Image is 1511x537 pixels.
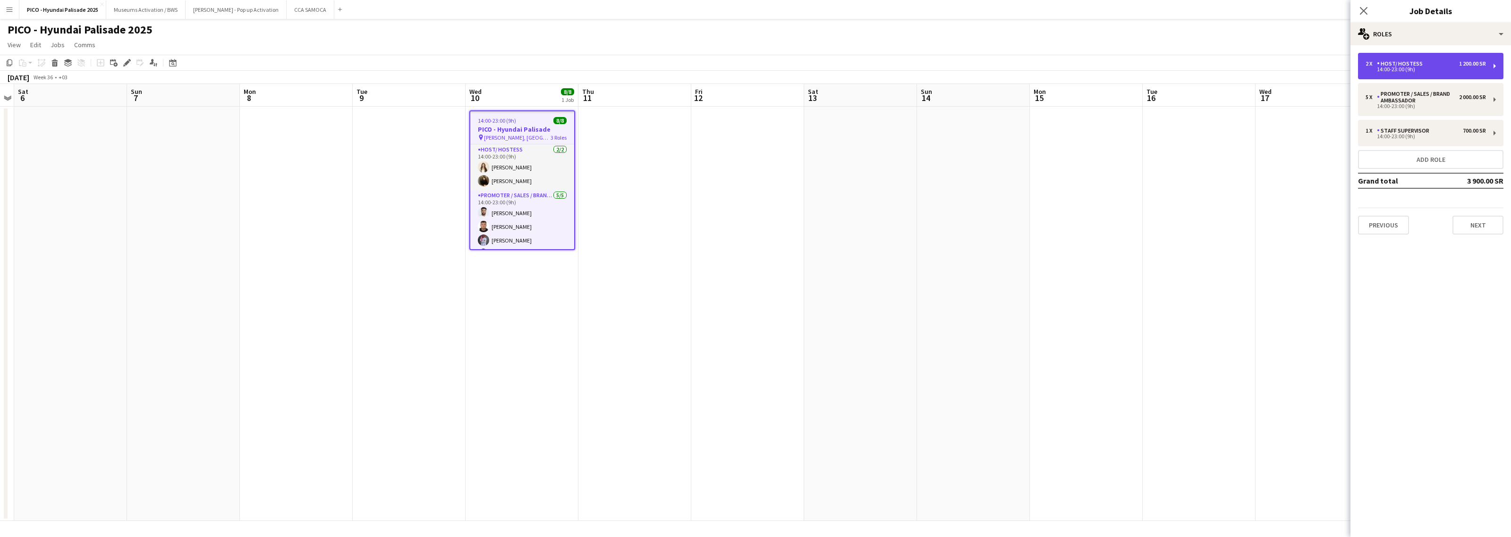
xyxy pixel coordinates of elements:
[470,190,574,277] app-card-role: Promoter / Sales / Brand Ambassador5/514:00-23:00 (9h)[PERSON_NAME][PERSON_NAME][PERSON_NAME]
[470,125,574,134] h3: PICO - Hyundai Palisade
[561,96,574,103] div: 1 Job
[1366,94,1377,101] div: 5 x
[70,39,99,51] a: Comms
[919,92,932,103] span: 14
[8,41,21,49] span: View
[1145,92,1157,103] span: 16
[484,134,551,141] span: [PERSON_NAME], [GEOGRAPHIC_DATA]
[469,87,482,96] span: Wed
[1377,60,1426,67] div: Host/ Hostess
[808,87,818,96] span: Sat
[468,92,482,103] span: 10
[51,41,65,49] span: Jobs
[31,74,55,81] span: Week 36
[1350,23,1511,45] div: Roles
[8,73,29,82] div: [DATE]
[1258,92,1272,103] span: 17
[18,87,28,96] span: Sat
[30,41,41,49] span: Edit
[478,117,516,124] span: 14:00-23:00 (9h)
[806,92,818,103] span: 13
[1366,134,1486,139] div: 14:00-23:00 (9h)
[1444,173,1503,188] td: 3 900.00 SR
[553,117,567,124] span: 8/8
[106,0,186,19] button: Museums Activation / BWS
[1366,67,1486,72] div: 14:00-23:00 (9h)
[1350,5,1511,17] h3: Job Details
[287,0,334,19] button: CCA SAMOCA
[1459,94,1486,101] div: 2 000.00 SR
[1366,127,1377,134] div: 1 x
[1259,87,1272,96] span: Wed
[694,92,703,103] span: 12
[1377,127,1433,134] div: Staff Supervisor
[561,88,574,95] span: 8/8
[1452,216,1503,235] button: Next
[1034,87,1046,96] span: Mon
[186,0,287,19] button: [PERSON_NAME] - Pop up Activation
[129,92,142,103] span: 7
[357,87,367,96] span: Tue
[47,39,68,51] a: Jobs
[4,39,25,51] a: View
[355,92,367,103] span: 9
[695,87,703,96] span: Fri
[1377,91,1459,104] div: Promoter / Sales / Brand Ambassador
[551,134,567,141] span: 3 Roles
[1366,60,1377,67] div: 2 x
[1358,216,1409,235] button: Previous
[582,87,594,96] span: Thu
[19,0,106,19] button: PICO - Hyundai Palisade 2025
[26,39,45,51] a: Edit
[470,144,574,190] app-card-role: Host/ Hostess2/214:00-23:00 (9h)[PERSON_NAME][PERSON_NAME]
[1358,150,1503,169] button: Add role
[581,92,594,103] span: 11
[1459,60,1486,67] div: 1 200.00 SR
[242,92,256,103] span: 8
[1463,127,1486,134] div: 700.00 SR
[1032,92,1046,103] span: 15
[74,41,95,49] span: Comms
[17,92,28,103] span: 6
[469,110,575,250] app-job-card: 14:00-23:00 (9h)8/8PICO - Hyundai Palisade [PERSON_NAME], [GEOGRAPHIC_DATA]3 RolesHost/ Hostess2/...
[1366,104,1486,109] div: 14:00-23:00 (9h)
[131,87,142,96] span: Sun
[8,23,153,37] h1: PICO - Hyundai Palisade 2025
[921,87,932,96] span: Sun
[1358,173,1444,188] td: Grand total
[1146,87,1157,96] span: Tue
[59,74,68,81] div: +03
[244,87,256,96] span: Mon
